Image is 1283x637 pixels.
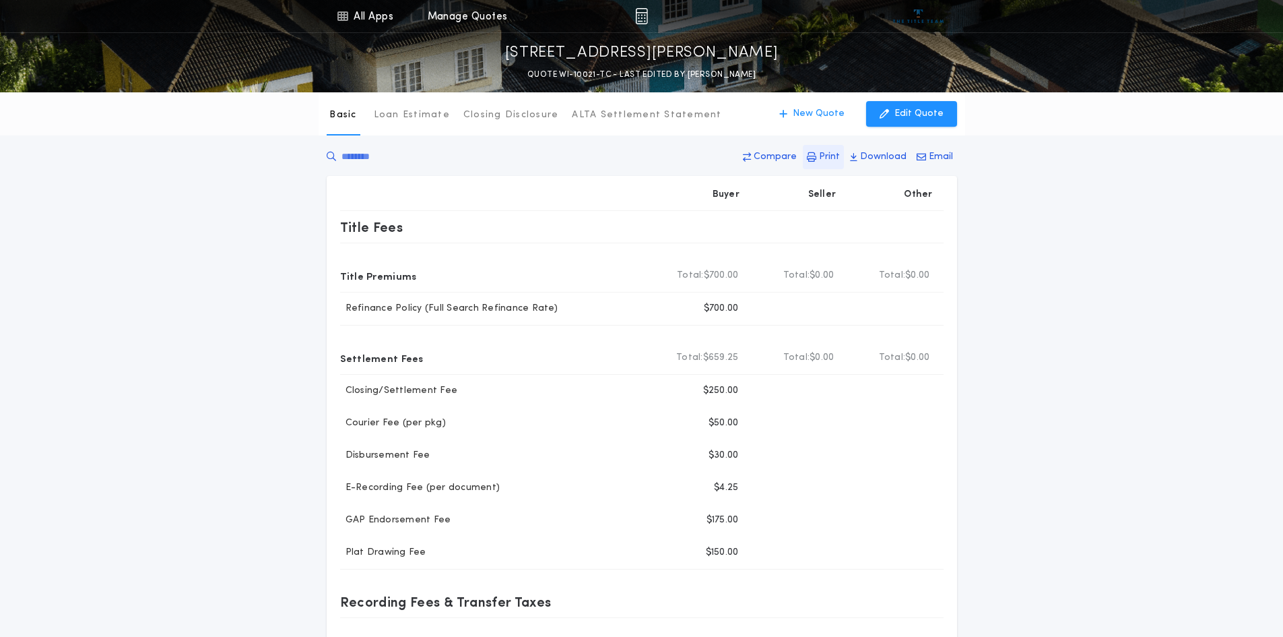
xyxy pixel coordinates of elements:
p: E-Recording Fee (per document) [340,481,500,495]
p: QUOTE WI-10021-TC - LAST EDITED BY [PERSON_NAME] [527,68,756,82]
p: Refinance Policy (Full Search Refinance Rate) [340,302,558,315]
p: Title Fees [340,216,403,238]
p: [STREET_ADDRESS][PERSON_NAME] [505,42,779,64]
p: $175.00 [706,514,739,527]
span: $0.00 [905,269,929,282]
p: ALTA Settlement Statement [572,109,721,122]
p: Settlement Fees [340,347,424,369]
p: GAP Endorsement Fee [340,514,451,527]
p: $50.00 [709,417,739,430]
p: Basic [329,109,356,122]
p: Disbursement Fee [340,449,430,462]
span: $659.25 [703,351,739,365]
p: Email [929,150,953,164]
b: Total: [879,351,906,365]
b: Total: [676,351,703,365]
p: Compare [754,150,797,164]
b: Total: [783,351,810,365]
p: Buyer [713,188,739,202]
span: $0.00 [810,351,834,365]
b: Total: [677,269,704,282]
p: $150.00 [706,546,739,559]
p: Plat Drawing Fee [340,546,426,559]
p: Edit Quote [894,107,944,121]
img: img [635,8,648,24]
button: Download [846,145,911,169]
b: Total: [783,269,810,282]
p: Closing/Settlement Fee [340,384,458,398]
img: vs-icon [893,9,944,23]
p: New Quote [793,107,845,121]
span: $0.00 [810,269,834,282]
p: $250.00 [703,384,739,398]
span: $700.00 [704,269,739,282]
button: Compare [739,145,801,169]
button: New Quote [766,101,858,127]
span: $0.00 [905,351,929,365]
p: Loan Estimate [374,109,450,122]
button: Edit Quote [866,101,957,127]
p: Other [904,188,932,202]
p: Recording Fees & Transfer Taxes [340,591,552,613]
button: Email [913,145,957,169]
p: Print [819,150,840,164]
p: Seller [808,188,836,202]
p: $700.00 [704,302,739,315]
p: $30.00 [709,449,739,462]
p: Download [860,150,907,164]
p: Closing Disclosure [463,109,559,122]
p: $4.25 [714,481,738,495]
p: Title Premiums [340,265,417,286]
b: Total: [879,269,906,282]
p: Courier Fee (per pkg) [340,417,446,430]
button: Print [803,145,844,169]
